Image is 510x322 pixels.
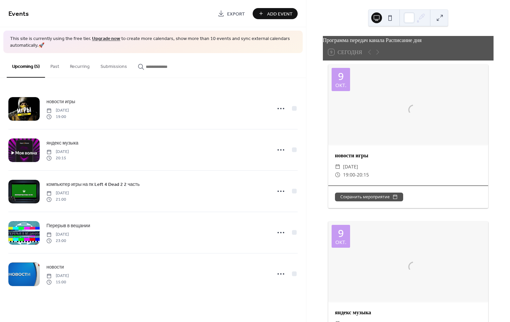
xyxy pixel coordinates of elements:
[46,155,69,161] span: 20:15
[46,196,69,202] span: 21:00
[328,308,488,316] div: яндекс музыка
[335,240,346,245] div: окт.
[46,190,69,196] span: [DATE]
[46,108,69,114] span: [DATE]
[46,232,69,238] span: [DATE]
[343,171,355,179] span: 19:00
[46,98,75,106] a: новости игры
[227,10,245,17] span: Export
[45,53,65,77] button: Past
[355,171,357,179] span: -
[46,273,69,279] span: [DATE]
[335,193,403,201] button: Сохранить мероприятие
[65,53,95,77] button: Recurring
[46,222,90,230] a: Перерыв в вещании
[92,34,120,43] a: Upgrade now
[253,8,298,19] button: Add Event
[267,10,293,17] span: Add Event
[7,53,45,78] button: Upcoming (5)
[323,36,494,44] div: Программа передач канала Расписание дня
[46,149,69,155] span: [DATE]
[335,83,346,88] div: окт.
[335,171,340,179] div: ​
[46,139,78,147] a: яндекс музыка
[46,279,69,285] span: 15:00
[46,140,78,147] span: яндекс музыка
[46,238,69,244] span: 23:00
[338,71,344,81] div: 9
[213,8,250,19] a: Export
[343,163,358,171] span: [DATE]
[335,163,340,171] div: ​
[10,36,296,49] span: This site is currently using the free tier. to create more calendars, show more than 10 events an...
[328,151,488,159] div: новости игры
[338,228,344,238] div: 9
[46,263,64,271] a: новости
[46,264,64,271] span: новости
[8,7,29,21] span: Events
[46,180,139,188] a: компьютер игры на пк Left 4 Dead 2 2 часть
[46,114,69,120] span: 19:00
[46,223,90,230] span: Перерыв в вещании
[357,171,369,179] span: 20:15
[95,53,132,77] button: Submissions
